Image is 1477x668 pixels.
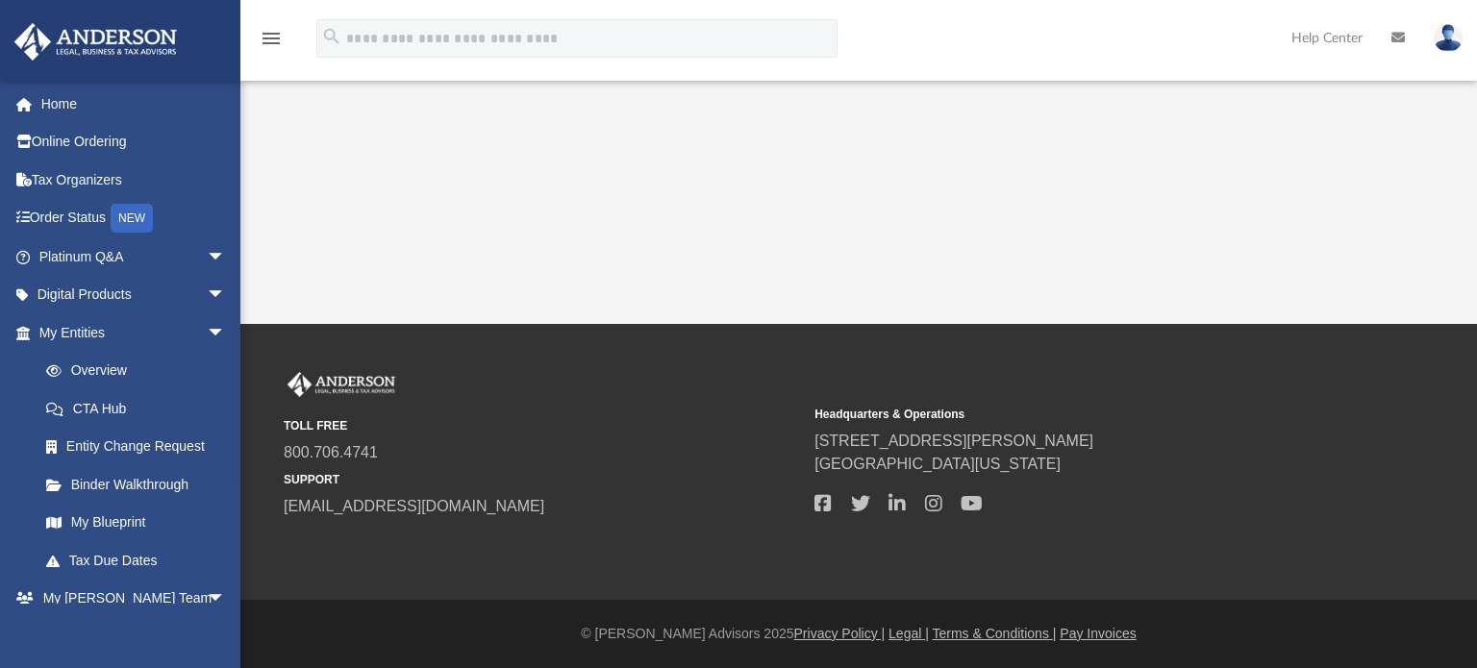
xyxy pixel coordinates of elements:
a: [EMAIL_ADDRESS][DOMAIN_NAME] [284,498,544,514]
a: CTA Hub [27,389,255,428]
a: 800.706.4741 [284,444,378,460]
a: Privacy Policy | [794,626,886,641]
div: © [PERSON_NAME] Advisors 2025 [240,624,1477,644]
a: Online Ordering [13,123,255,161]
i: menu [260,27,283,50]
img: User Pic [1434,24,1463,52]
a: [STREET_ADDRESS][PERSON_NAME] [814,433,1093,449]
span: arrow_drop_down [207,276,245,315]
span: arrow_drop_down [207,313,245,353]
a: My Blueprint [27,504,245,542]
a: [GEOGRAPHIC_DATA][US_STATE] [814,456,1061,472]
small: TOLL FREE [284,417,801,434]
img: Anderson Advisors Platinum Portal [284,372,399,397]
a: Terms & Conditions | [933,626,1057,641]
a: Order StatusNEW [13,199,255,238]
a: Pay Invoices [1060,626,1136,641]
a: My [PERSON_NAME] Teamarrow_drop_down [13,580,245,618]
a: Binder Walkthrough [27,465,255,504]
small: Headquarters & Operations [814,406,1332,423]
a: Overview [27,352,255,390]
span: arrow_drop_down [207,237,245,277]
a: My Entitiesarrow_drop_down [13,313,255,352]
span: arrow_drop_down [207,580,245,619]
a: Home [13,85,255,123]
a: Legal | [889,626,929,641]
small: SUPPORT [284,471,801,488]
a: Tax Organizers [13,161,255,199]
a: menu [260,37,283,50]
img: Anderson Advisors Platinum Portal [9,23,183,61]
a: Tax Due Dates [27,541,255,580]
a: Platinum Q&Aarrow_drop_down [13,237,255,276]
div: NEW [111,204,153,233]
a: Digital Productsarrow_drop_down [13,276,255,314]
i: search [321,26,342,47]
a: Entity Change Request [27,428,255,466]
